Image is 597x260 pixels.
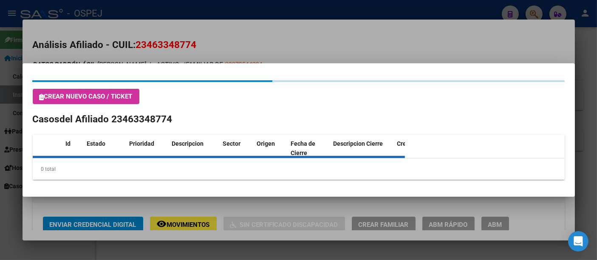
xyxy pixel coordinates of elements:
[62,135,84,163] datatable-header-cell: Id
[291,140,316,157] span: Fecha de Cierre
[223,140,241,147] span: Sector
[568,231,589,252] div: Open Intercom Messenger
[87,140,106,147] span: Estado
[397,140,417,147] span: Creado
[126,135,169,163] datatable-header-cell: Prioridad
[254,135,288,163] datatable-header-cell: Origen
[33,89,139,104] button: Crear nuevo caso / ticket
[394,135,436,163] datatable-header-cell: Creado
[257,140,275,147] span: Origen
[33,158,565,180] div: 0 total
[40,93,133,100] span: Crear nuevo caso / ticket
[84,135,126,163] datatable-header-cell: Estado
[66,140,71,147] span: Id
[334,140,383,147] span: Descripcion Cierre
[169,135,220,163] datatable-header-cell: Descripcion
[172,140,204,147] span: Descripcion
[60,113,173,124] span: del Afiliado 23463348774
[330,135,394,163] datatable-header-cell: Descripcion Cierre
[130,140,155,147] span: Prioridad
[288,135,330,163] datatable-header-cell: Fecha de Cierre
[220,135,254,163] datatable-header-cell: Sector
[33,112,565,127] h2: Casos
